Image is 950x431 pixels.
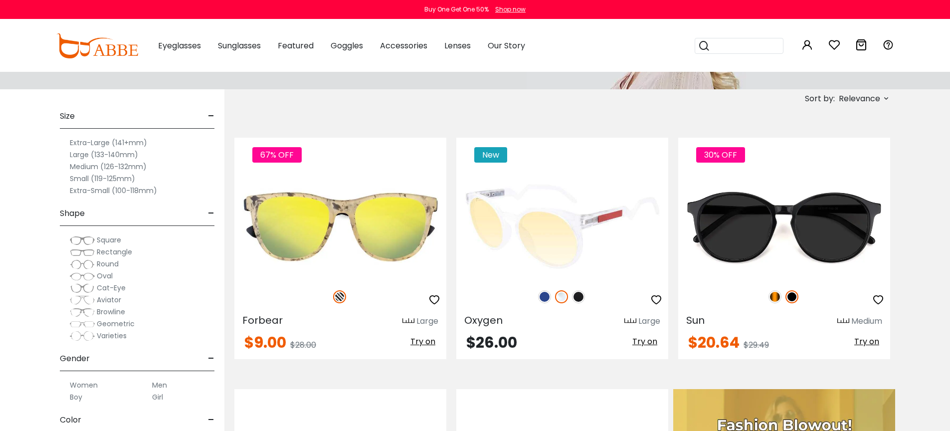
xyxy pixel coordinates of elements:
[158,40,201,51] span: Eyeglasses
[218,40,261,51] span: Sunglasses
[688,332,740,353] span: $20.64
[244,332,286,353] span: $9.00
[402,318,414,325] img: size ruler
[70,331,95,341] img: Varieties.png
[242,313,283,327] span: Forbear
[70,173,135,185] label: Small (119-125mm)
[97,259,119,269] span: Round
[70,391,82,403] label: Boy
[152,391,163,403] label: Girl
[380,40,427,51] span: Accessories
[678,174,890,280] img: Black Sun - Acetate ,Universal Bridge Fit
[410,336,435,347] span: Try on
[839,90,880,108] span: Relevance
[70,295,95,305] img: Aviator.png
[70,161,147,173] label: Medium (126-132mm)
[70,271,95,281] img: Oval.png
[466,332,517,353] span: $26.00
[70,259,95,269] img: Round.png
[70,235,95,245] img: Square.png
[538,290,551,303] img: Blue
[416,315,438,327] div: Large
[97,283,126,293] span: Cat-Eye
[60,104,75,128] span: Size
[686,313,705,327] span: Sun
[572,290,585,303] img: Matte Black
[456,174,668,280] img: Fclear Oxygen - TR ,Universal Bridge Fit
[70,247,95,257] img: Rectangle.png
[208,347,214,371] span: -
[805,93,835,104] span: Sort by:
[744,339,769,351] span: $29.49
[490,5,526,13] a: Shop now
[56,33,138,58] img: abbeglasses.com
[333,290,346,303] img: Pattern
[555,290,568,303] img: Clear
[70,149,138,161] label: Large (133-140mm)
[424,5,489,14] div: Buy One Get One 50%
[464,313,503,327] span: Oxygen
[290,339,316,351] span: $28.00
[785,290,798,303] img: Black
[70,283,95,293] img: Cat-Eye.png
[629,335,660,348] button: Try on
[208,104,214,128] span: -
[97,295,121,305] span: Aviator
[488,40,525,51] span: Our Story
[768,290,781,303] img: Tortoise
[97,307,125,317] span: Browline
[97,331,127,341] span: Varieties
[70,319,95,329] img: Geometric.png
[444,40,471,51] span: Lenses
[70,185,157,197] label: Extra-Small (100-118mm)
[407,335,438,348] button: Try on
[638,315,660,327] div: Large
[234,174,446,280] img: Pattern Forbear - TR ,Universal Bridge Fit
[70,307,95,317] img: Browline.png
[60,347,90,371] span: Gender
[70,379,98,391] label: Women
[278,40,314,51] span: Featured
[97,271,113,281] span: Oval
[331,40,363,51] span: Goggles
[97,247,132,257] span: Rectangle
[495,5,526,14] div: Shop now
[696,147,745,163] span: 30% OFF
[70,137,147,149] label: Extra-Large (141+mm)
[252,147,302,163] span: 67% OFF
[97,319,135,329] span: Geometric
[60,202,85,225] span: Shape
[208,202,214,225] span: -
[624,318,636,325] img: size ruler
[474,147,507,163] span: New
[97,235,121,245] span: Square
[851,335,882,348] button: Try on
[854,336,879,347] span: Try on
[152,379,167,391] label: Men
[837,318,849,325] img: size ruler
[851,315,882,327] div: Medium
[632,336,657,347] span: Try on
